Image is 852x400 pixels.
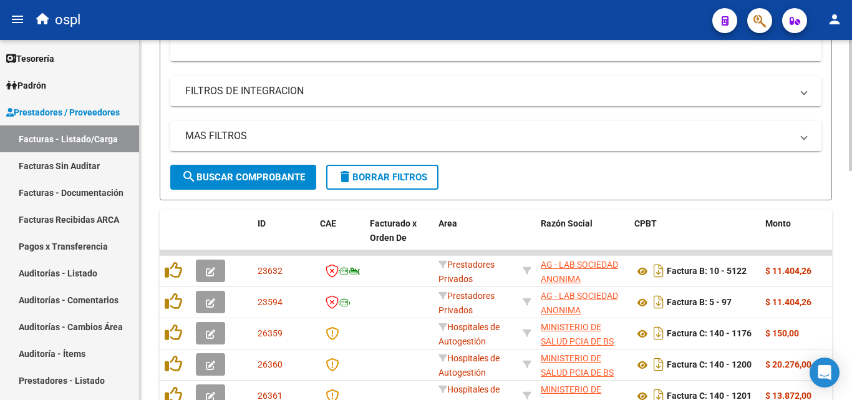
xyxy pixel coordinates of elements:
[541,218,593,228] span: Razón Social
[6,52,54,66] span: Tesorería
[765,297,811,307] strong: $ 11.404,26
[541,260,618,284] span: AG - LAB SOCIEDAD ANONIMA
[667,266,747,276] strong: Factura B: 10 - 5122
[667,298,732,308] strong: Factura B: 5 - 97
[541,353,614,392] span: MINISTERIO DE SALUD PCIA DE BS AS O. P.
[185,129,791,143] mat-panel-title: MAS FILTROS
[10,12,25,27] mat-icon: menu
[258,266,283,276] span: 23632
[253,210,315,265] datatable-header-cell: ID
[438,218,457,228] span: Area
[438,260,495,284] span: Prestadores Privados
[827,12,842,27] mat-icon: person
[182,172,305,183] span: Buscar Comprobante
[370,218,417,243] span: Facturado x Orden De
[337,169,352,184] mat-icon: delete
[765,218,791,228] span: Monto
[433,210,518,265] datatable-header-cell: Area
[651,354,667,374] i: Descargar documento
[810,358,840,388] div: Open Intercom Messenger
[651,292,667,312] i: Descargar documento
[541,320,624,346] div: 30626983398
[170,165,316,190] button: Buscar Comprobante
[634,218,657,228] span: CPBT
[438,353,500,378] span: Hospitales de Autogestión
[541,258,624,284] div: 30710486588
[320,218,336,228] span: CAE
[651,261,667,281] i: Descargar documento
[629,210,760,265] datatable-header-cell: CPBT
[326,165,438,190] button: Borrar Filtros
[55,6,80,34] span: ospl
[337,172,427,183] span: Borrar Filtros
[438,291,495,315] span: Prestadores Privados
[760,210,835,265] datatable-header-cell: Monto
[541,289,624,315] div: 30710486588
[315,210,365,265] datatable-header-cell: CAE
[6,105,120,119] span: Prestadores / Proveedores
[765,266,811,276] strong: $ 11.404,26
[258,328,283,338] span: 26359
[170,76,821,106] mat-expansion-panel-header: FILTROS DE INTEGRACION
[6,79,46,92] span: Padrón
[667,329,752,339] strong: Factura C: 140 - 1176
[541,322,614,361] span: MINISTERIO DE SALUD PCIA DE BS AS O. P.
[170,121,821,151] mat-expansion-panel-header: MAS FILTROS
[765,328,799,338] strong: $ 150,00
[182,169,196,184] mat-icon: search
[541,351,624,378] div: 30626983398
[438,322,500,346] span: Hospitales de Autogestión
[258,218,266,228] span: ID
[667,360,752,370] strong: Factura C: 140 - 1200
[536,210,629,265] datatable-header-cell: Razón Social
[765,359,811,369] strong: $ 20.276,00
[651,323,667,343] i: Descargar documento
[258,297,283,307] span: 23594
[365,210,433,265] datatable-header-cell: Facturado x Orden De
[185,84,791,98] mat-panel-title: FILTROS DE INTEGRACION
[258,359,283,369] span: 26360
[541,291,618,315] span: AG - LAB SOCIEDAD ANONIMA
